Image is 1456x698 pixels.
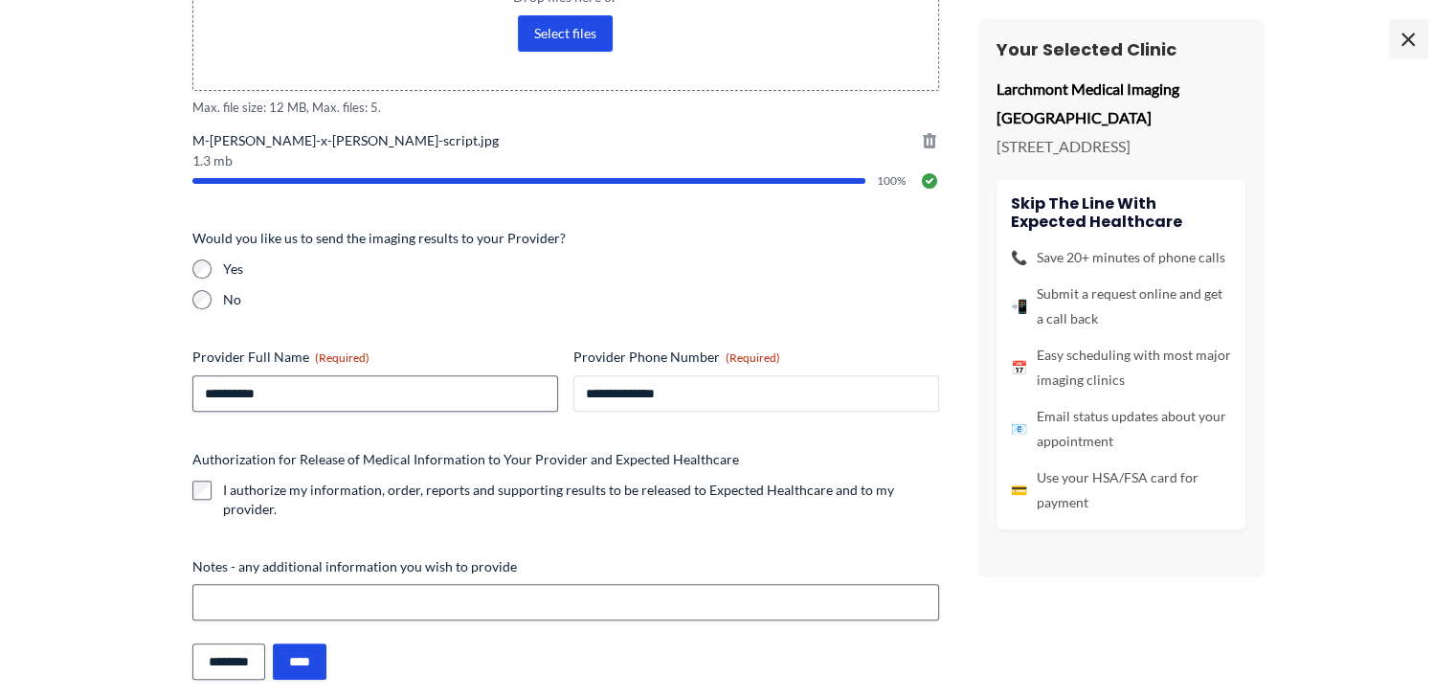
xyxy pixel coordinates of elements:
[1011,245,1231,270] li: Save 20+ minutes of phone calls
[192,557,939,576] label: Notes - any additional information you wish to provide
[1011,294,1027,319] span: 📲
[1011,417,1027,441] span: 📧
[192,154,939,168] span: 1.3 mb
[1011,478,1027,503] span: 💳
[997,38,1245,60] h3: Your Selected Clinic
[192,450,739,469] legend: Authorization for Release of Medical Information to Your Provider and Expected Healthcare
[223,259,939,279] label: Yes
[1011,355,1027,380] span: 📅
[1011,404,1231,454] li: Email status updates about your appointment
[1389,19,1427,57] span: ×
[192,99,939,117] span: Max. file size: 12 MB, Max. files: 5.
[1011,281,1231,331] li: Submit a request online and get a call back
[192,229,566,248] legend: Would you like us to send the imaging results to your Provider?
[877,175,908,187] span: 100%
[223,481,939,519] label: I authorize my information, order, reports and supporting results to be released to Expected Heal...
[1011,194,1231,231] h4: Skip the line with Expected Healthcare
[997,132,1245,161] p: [STREET_ADDRESS]
[315,350,370,365] span: (Required)
[223,290,939,309] label: No
[1011,465,1231,515] li: Use your HSA/FSA card for payment
[192,348,558,367] label: Provider Full Name
[573,348,939,367] label: Provider Phone Number
[192,131,939,150] span: M-[PERSON_NAME]-x-[PERSON_NAME]-script.jpg
[1011,343,1231,393] li: Easy scheduling with most major imaging clinics
[726,350,780,365] span: (Required)
[997,75,1245,131] p: Larchmont Medical Imaging [GEOGRAPHIC_DATA]
[1011,245,1027,270] span: 📞
[518,15,613,52] button: select files, imaging order or prescription(required)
